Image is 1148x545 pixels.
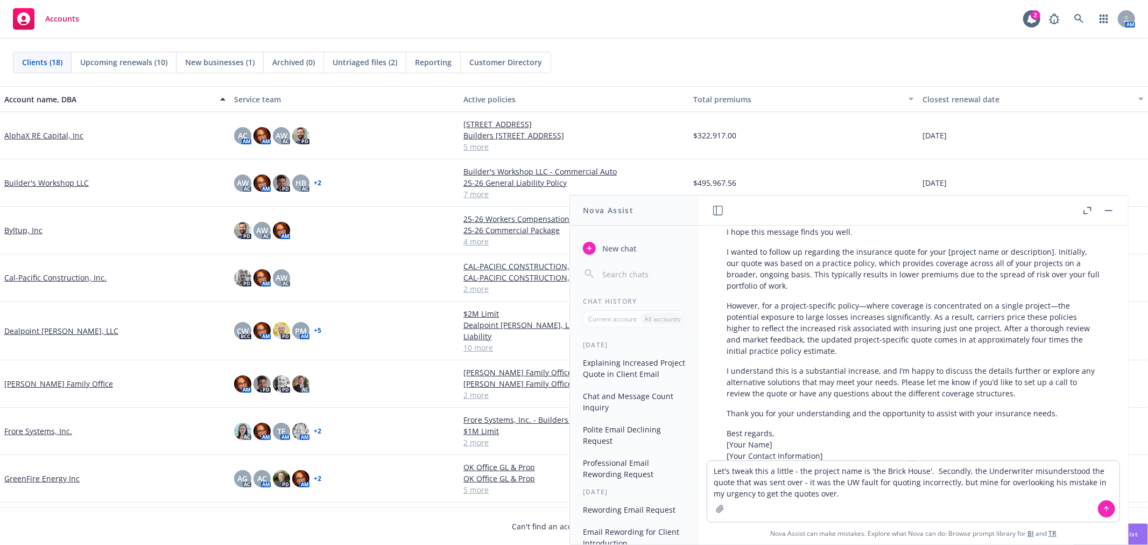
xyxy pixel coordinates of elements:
[693,130,736,141] span: $322,917.00
[4,225,43,236] a: Byltup, Inc
[230,86,460,112] button: Service team
[1031,10,1040,20] div: 2
[276,130,287,141] span: AW
[463,141,685,152] a: 5 more
[4,378,113,389] a: [PERSON_NAME] Family Office
[727,408,1100,419] p: Thank you for your understanding and the opportunity to assist with your insurance needs.
[693,177,736,188] span: $495,967.56
[272,57,315,68] span: Archived (0)
[415,57,452,68] span: Reporting
[570,487,699,497] div: [DATE]
[4,473,80,484] a: GreenFire Energy Inc
[234,269,251,287] img: photo
[463,236,685,247] a: 4 more
[45,15,79,23] span: Accounts
[314,428,321,435] a: + 2
[4,425,72,437] a: Frore Systems, Inc.
[256,225,268,236] span: AW
[1093,8,1115,30] a: Switch app
[237,177,249,188] span: AW
[922,130,947,141] span: [DATE]
[459,86,689,112] button: Active policies
[253,322,271,339] img: photo
[1044,8,1065,30] a: Report a Bug
[253,174,271,192] img: photo
[4,325,118,337] a: Dealpoint [PERSON_NAME], LLC
[4,130,83,141] a: AlphaX RE Capital, Inc
[579,501,690,519] button: Rewording Email Request
[727,226,1100,237] p: I hope this message finds you well.
[922,177,947,188] span: [DATE]
[9,4,83,34] a: Accounts
[463,118,685,130] a: [STREET_ADDRESS]
[253,375,271,393] img: photo
[273,322,290,339] img: photo
[579,354,690,383] button: Explaining Increased Project Quote in Client Email
[707,461,1119,522] textarea: Let's tweak this a little - the project name is 'the Brick House'. Secondly, the Underwriter misu...
[295,177,306,188] span: HB
[185,57,255,68] span: New businesses (1)
[257,473,267,484] span: AC
[727,365,1100,399] p: I understand this is a substantial increase, and I’m happy to discuss the details further or expl...
[273,375,290,393] img: photo
[727,246,1100,291] p: I wanted to follow up regarding the insurance quote for your [project name or description]. Initi...
[234,375,251,393] img: photo
[463,378,685,389] a: [PERSON_NAME] Family Office - Commercial Umbrella
[22,57,62,68] span: Clients (18)
[600,243,637,254] span: New chat
[314,180,321,186] a: + 2
[4,94,214,105] div: Account name, DBA
[273,174,290,192] img: photo
[463,389,685,401] a: 2 more
[579,239,690,258] button: New chat
[463,367,685,378] a: [PERSON_NAME] Family Office - Earthquake
[579,421,690,450] button: Polite Email Declining Request
[1048,529,1057,538] a: TR
[463,272,685,283] a: CAL-PACIFIC CONSTRUCTION, INC. - General Liability
[314,476,321,482] a: + 2
[276,272,287,283] span: AW
[295,325,307,337] span: PM
[292,375,309,393] img: photo
[237,473,248,484] span: AG
[463,213,685,225] a: 25-26 Workers Compensation
[463,177,685,188] a: 25-26 General Liability Policy
[463,414,685,425] a: Frore Systems, Inc. - Builders Risk / Course of Construction
[273,470,290,487] img: photo
[703,522,1124,544] span: Nova Assist can make mistakes. Explore what Nova can do: Browse prompt library for and
[600,267,686,282] input: Search chats
[579,387,690,416] button: Chat and Message Count Inquiry
[570,297,699,306] div: Chat History
[237,325,249,337] span: CW
[463,425,685,437] a: $1M Limit
[463,130,685,141] a: Builders [STREET_ADDRESS]
[693,94,903,105] div: Total premiums
[463,484,685,495] a: 5 more
[918,86,1148,112] button: Closest renewal date
[253,423,271,440] img: photo
[314,327,321,334] a: + 5
[727,428,1100,473] p: Best regards, [Your Name] [Your Contact Information] [Your Company Name]
[333,57,397,68] span: Untriaged files (2)
[463,342,685,353] a: 10 more
[463,319,685,342] a: Dealpoint [PERSON_NAME], LLC - General Partnership Liability
[588,315,637,324] p: Current account
[292,127,309,144] img: photo
[1027,529,1034,538] a: BI
[463,308,685,319] a: $2M Limit
[512,521,636,532] span: Can't find an account?
[4,177,89,188] a: Builder's Workshop LLC
[463,261,685,272] a: CAL-PACIFIC CONSTRUCTION, INC. - Commercial Umbrella
[463,283,685,295] a: 2 more
[463,437,685,448] a: 2 more
[234,94,455,105] div: Service team
[1068,8,1090,30] a: Search
[292,470,309,487] img: photo
[292,423,309,440] img: photo
[463,188,685,200] a: 7 more
[253,127,271,144] img: photo
[579,454,690,483] button: Professional Email Rewording Request
[238,130,248,141] span: AC
[644,315,680,324] p: All accounts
